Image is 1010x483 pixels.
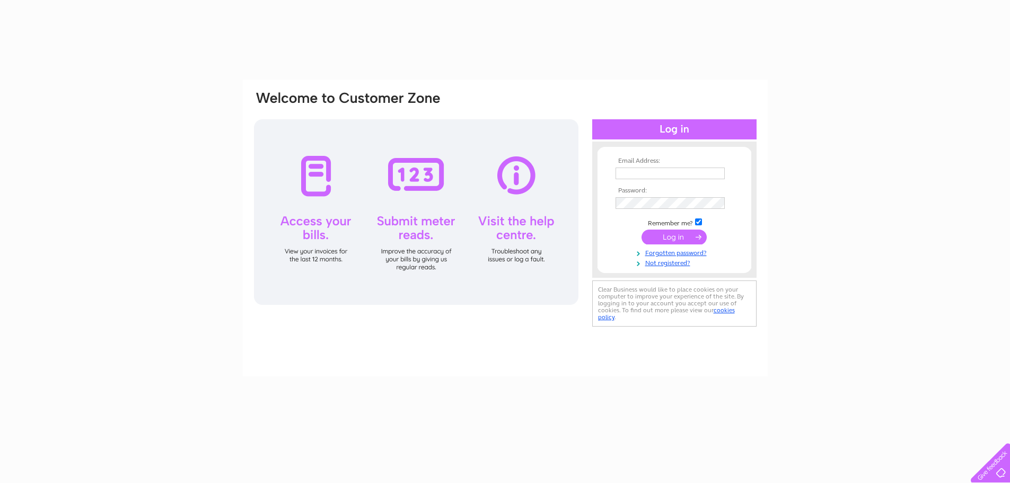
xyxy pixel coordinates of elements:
td: Remember me? [613,217,736,227]
input: Submit [642,230,707,244]
a: Forgotten password? [616,247,736,257]
th: Email Address: [613,157,736,165]
th: Password: [613,187,736,195]
a: cookies policy [598,306,735,321]
a: Not registered? [616,257,736,267]
div: Clear Business would like to place cookies on your computer to improve your experience of the sit... [592,280,757,327]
